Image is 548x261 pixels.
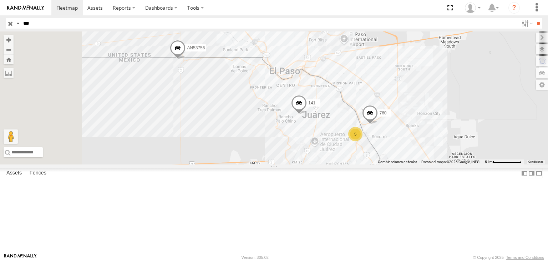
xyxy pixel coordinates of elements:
[485,160,493,164] span: 5 km
[379,110,386,115] span: 760
[483,159,524,164] button: Escala del mapa: 5 km por 77 píxeles
[506,255,544,260] a: Terms and Conditions
[528,168,535,178] label: Dock Summary Table to the Right
[15,18,21,29] label: Search Query
[3,168,25,178] label: Assets
[4,129,18,144] button: Arrastra el hombrecito naranja al mapa para abrir Street View
[4,68,14,78] label: Measure
[4,35,14,45] button: Zoom in
[308,100,315,105] span: 141
[508,2,520,14] i: ?
[378,159,417,164] button: Combinaciones de teclas
[528,161,543,163] a: Condiciones
[462,3,483,13] div: Irving Rodriguez
[536,168,543,178] label: Hide Summary Table
[536,80,548,90] label: Map Settings
[242,255,269,260] div: Version: 305.02
[473,255,544,260] div: © Copyright 2025 -
[521,168,528,178] label: Dock Summary Table to the Left
[187,45,205,50] span: AN53756
[519,18,534,29] label: Search Filter Options
[4,55,14,64] button: Zoom Home
[7,5,44,10] img: rand-logo.svg
[348,127,362,141] div: 5
[26,168,50,178] label: Fences
[421,160,481,164] span: Datos del mapa ©2025 Google, INEGI
[4,45,14,55] button: Zoom out
[4,254,37,261] a: Visit our Website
